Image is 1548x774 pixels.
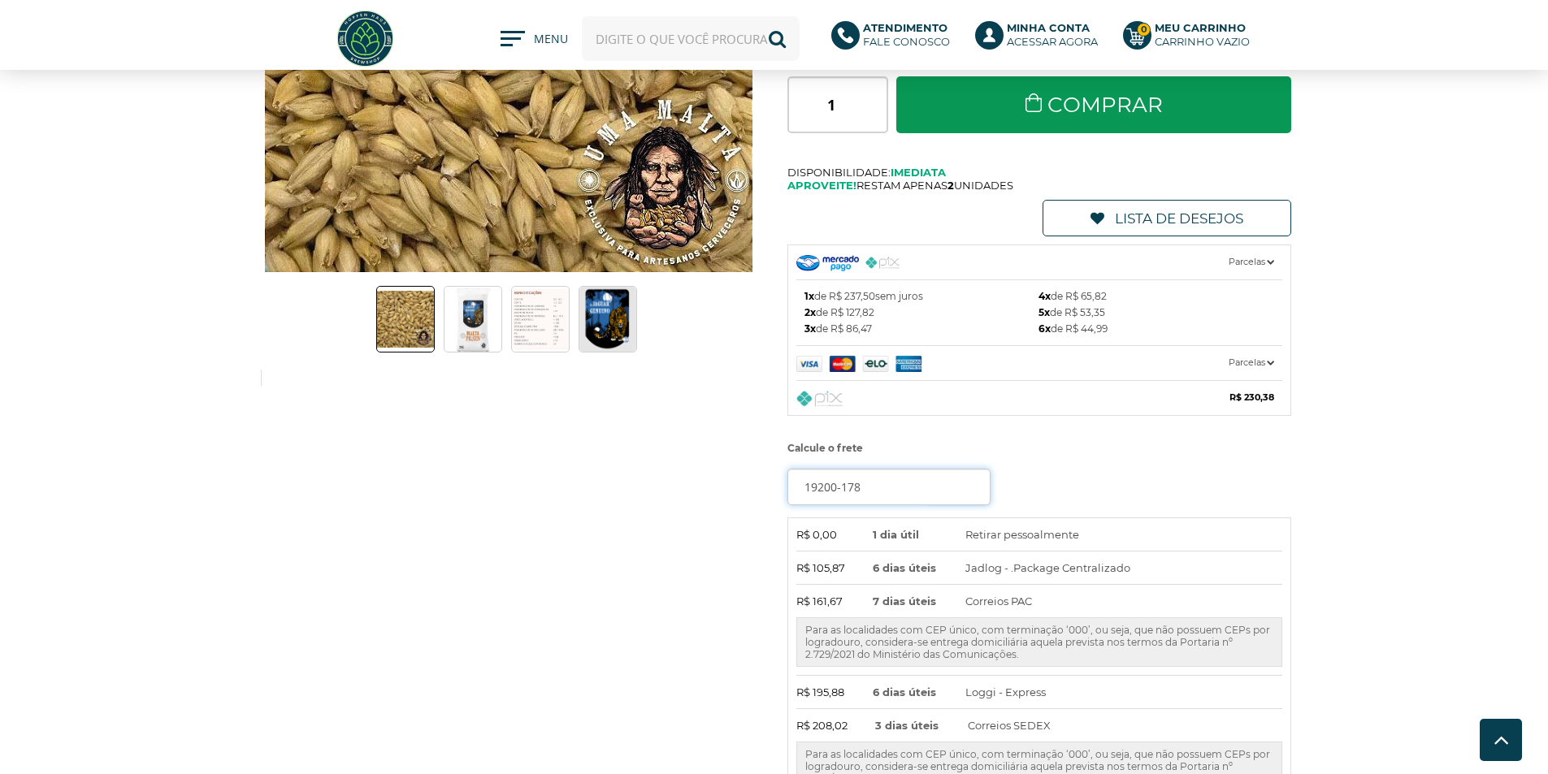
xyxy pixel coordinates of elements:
span: R$ 105,87 [796,560,845,576]
b: 5x [1039,306,1050,318]
span: 3 dias úteis [875,717,940,733]
span: MENU [534,31,566,55]
span: R$ 161,67 [796,593,845,609]
a: Minha ContaAcessar agora [975,21,1107,57]
b: 1x [804,290,814,302]
span: 1 dia útil [873,526,938,543]
img: Malte Pilsen Uma Malta - El Jaguar Genuino - Imagem 1 [377,291,434,348]
img: Pix [796,391,843,407]
img: PIX [865,257,900,269]
span: de R$ 53,35 [1039,305,1105,321]
b: 2 [947,179,954,192]
a: Parcelas [796,346,1283,380]
p: Fale conosco [863,21,950,49]
img: Malte Pilsen Uma Malta - El Jaguar Genuino - Imagem 2 [454,287,492,352]
a: Lista de Desejos [1043,200,1291,236]
span: R$ 195,88 [796,684,845,700]
div: Para as localidades com CEP único, com terminação ‘000’, ou seja, que não possuem CEPs por lograd... [796,617,1283,667]
button: OK [927,469,990,505]
b: Atendimento [863,21,947,34]
span: 6 dias úteis [873,560,938,576]
img: Malte Pilsen Uma Malta - El Jaguar Genuino - Imagem 4 [579,287,636,351]
span: R$ 208,02 [796,717,848,733]
b: Meu Carrinho [1155,21,1246,34]
button: Buscar [755,16,800,61]
span: R$ 0,00 [796,526,845,543]
span: Jadlog - .Package Centralizado [965,560,1130,576]
a: Parcelas [796,245,1283,279]
a: Malte Pilsen Uma Malta - El Jaguar Genuino - Imagem 2 [444,286,502,352]
span: Restam apenas unidades [787,179,1292,192]
strong: 0 [1137,23,1151,37]
div: Carrinho Vazio [1155,35,1250,49]
span: de R$ 44,99 [1039,321,1108,337]
span: Parcelas [1229,354,1274,371]
a: Malte Pilsen Uma Malta - El Jaguar Genuino - Imagem 1 [376,286,435,352]
b: Minha Conta [1007,21,1090,34]
span: Correios PAC [965,593,1032,609]
span: de R$ 65,82 [1039,288,1107,305]
p: Acessar agora [1007,21,1098,49]
span: 7 dias úteis [873,593,938,609]
span: Parcelas [1229,253,1274,270]
img: Hopfen Haus BrewShop [335,8,396,69]
b: Imediata [891,166,946,179]
b: 3x [804,322,816,335]
input: CEP [787,469,991,505]
span: Disponibilidade: [787,166,1292,179]
b: 6x [1039,322,1051,335]
a: Comprar [896,76,1292,133]
img: Malte Pilsen Uma Malta - El Jaguar Genuino - Imagem 3 [512,289,569,348]
span: 6 dias úteis [873,684,938,700]
span: Correios SEDEX [968,717,1051,733]
a: AtendimentoFale conosco [831,21,959,57]
a: Malte Pilsen Uma Malta - El Jaguar Genuino - Imagem 4 [579,286,637,352]
b: 4x [1039,290,1051,302]
button: MENU [501,31,566,47]
span: de R$ 86,47 [804,321,872,337]
input: Digite o que você procura [582,16,800,61]
span: de R$ 237,50 sem juros [804,288,923,305]
span: Loggi - Express [965,684,1046,700]
b: R$ 230,38 [1229,389,1274,406]
label: Calcule o frete [787,436,1292,461]
b: 2x [804,306,816,318]
img: Mercado Pago [796,356,955,372]
a: Malte Pilsen Uma Malta - El Jaguar Genuino - Imagem 3 [511,286,570,352]
span: de R$ 127,82 [804,305,874,321]
b: Aproveite! [787,179,856,192]
img: Mercado Pago Checkout PRO [796,255,859,271]
span: Retirar pessoalmente [965,526,1079,543]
